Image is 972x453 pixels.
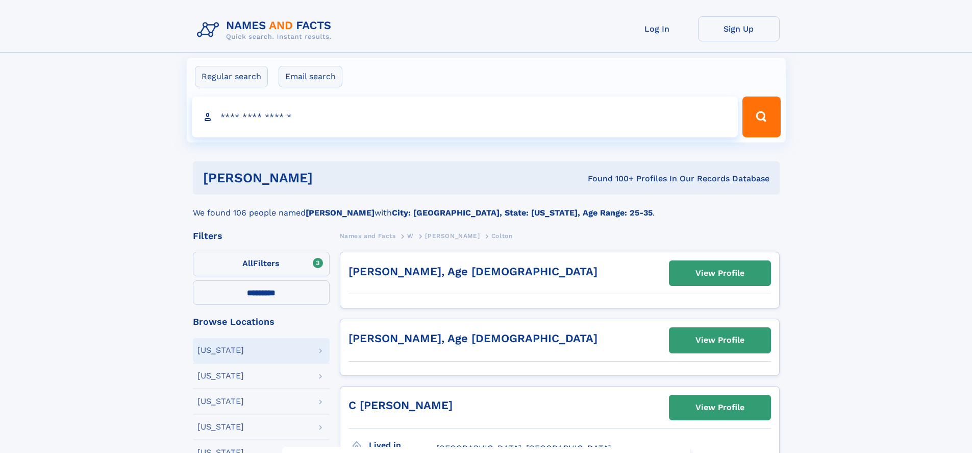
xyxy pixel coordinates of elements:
div: View Profile [695,396,744,419]
div: We found 106 people named with . [193,195,780,219]
div: Filters [193,231,330,241]
a: [PERSON_NAME], Age [DEMOGRAPHIC_DATA] [348,332,597,345]
img: Logo Names and Facts [193,16,340,44]
div: [US_STATE] [197,372,244,380]
div: Browse Locations [193,317,330,326]
div: Found 100+ Profiles In Our Records Database [450,173,769,184]
h1: [PERSON_NAME] [203,172,451,184]
a: [PERSON_NAME], Age [DEMOGRAPHIC_DATA] [348,265,597,278]
a: View Profile [669,261,770,285]
a: Log In [616,16,698,41]
a: C [PERSON_NAME] [348,399,453,412]
a: View Profile [669,395,770,420]
a: W [407,229,414,242]
b: City: [GEOGRAPHIC_DATA], State: [US_STATE], Age Range: 25-35 [392,208,653,218]
a: Names and Facts [340,229,396,242]
a: View Profile [669,328,770,352]
a: Sign Up [698,16,780,41]
label: Email search [279,66,342,87]
div: View Profile [695,261,744,285]
span: W [407,232,414,240]
label: Filters [193,252,330,276]
div: [US_STATE] [197,397,244,406]
a: [PERSON_NAME] [425,229,480,242]
button: Search Button [742,97,780,137]
label: Regular search [195,66,268,87]
div: View Profile [695,328,744,352]
div: [US_STATE] [197,423,244,431]
span: [GEOGRAPHIC_DATA], [GEOGRAPHIC_DATA] [436,443,611,453]
input: search input [192,97,738,137]
span: [PERSON_NAME] [425,232,480,240]
span: Colton [491,232,513,240]
span: All [242,258,253,268]
div: [US_STATE] [197,346,244,354]
b: [PERSON_NAME] [306,208,375,218]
